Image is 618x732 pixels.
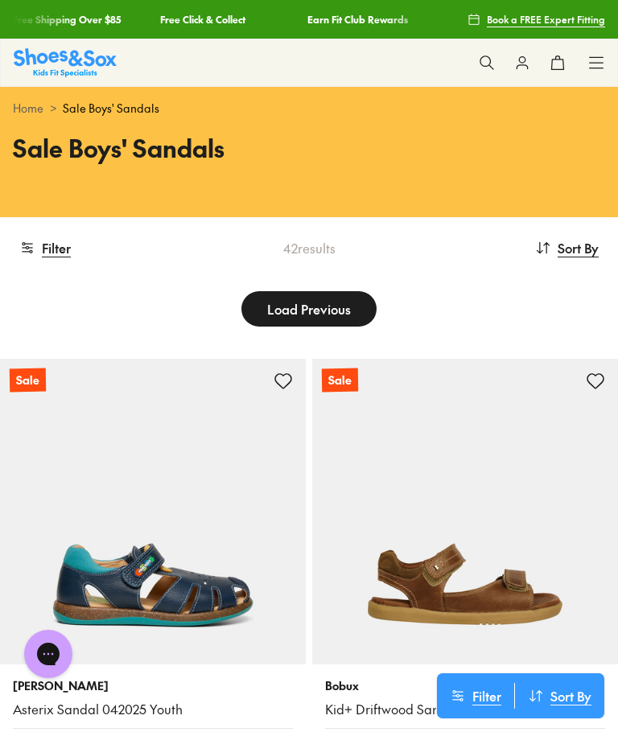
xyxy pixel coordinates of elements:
[515,683,604,709] button: Sort By
[325,677,605,694] p: Bobux
[13,701,293,718] a: Asterix Sandal 042025 Youth
[13,677,293,694] p: [PERSON_NAME]
[14,48,117,76] img: SNS_Logo_Responsive.svg
[10,368,46,393] p: Sale
[16,624,80,684] iframe: Gorgias live chat messenger
[63,100,159,117] span: Sale Boys' Sandals
[13,100,43,117] a: Home
[550,686,591,705] span: Sort By
[535,230,599,265] button: Sort By
[322,368,358,393] p: Sale
[13,130,605,166] h1: Sale Boys' Sandals
[19,230,71,265] button: Filter
[558,238,599,257] span: Sort By
[312,359,618,664] a: Sale
[437,683,514,709] button: Filter
[468,5,605,34] a: Book a FREE Expert Fitting
[13,100,605,117] div: >
[14,48,117,76] a: Shoes & Sox
[325,701,605,718] a: Kid+ Driftwood Sandals
[487,12,605,27] span: Book a FREE Expert Fitting
[241,291,377,327] button: Load Previous
[267,299,351,319] span: Load Previous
